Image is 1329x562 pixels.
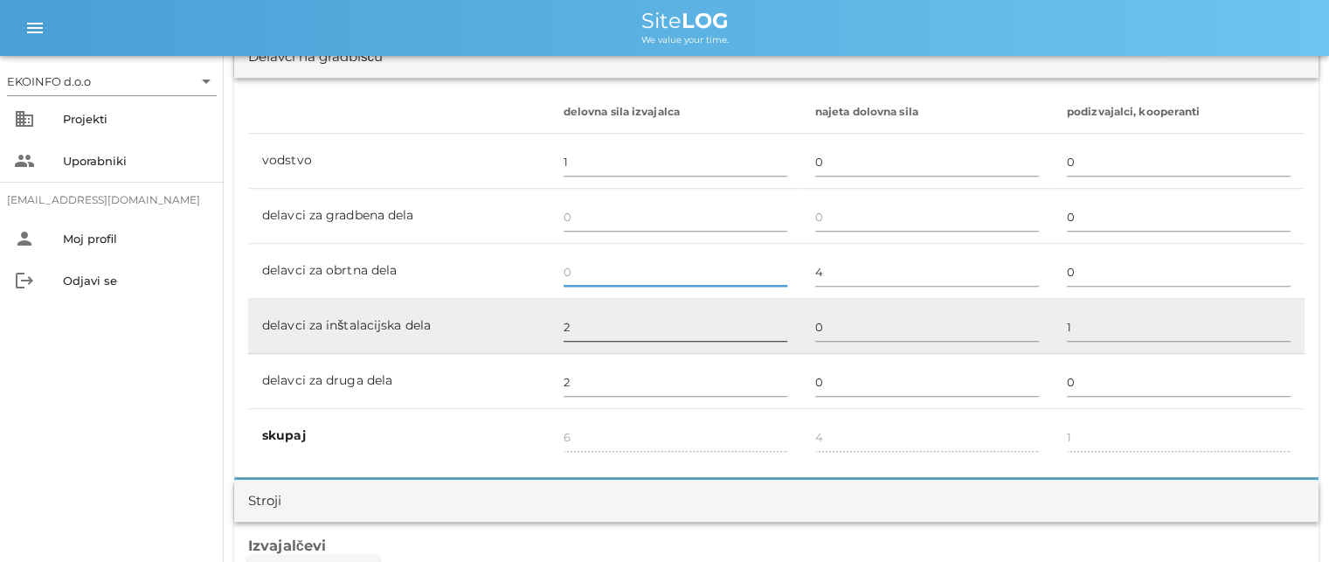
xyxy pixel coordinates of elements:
[682,8,729,33] b: LOG
[815,203,1039,231] input: 0
[1067,148,1291,176] input: 0
[63,112,210,126] div: Projekti
[14,108,35,129] i: business
[1067,258,1291,286] input: 0
[262,427,306,443] b: skupaj
[196,71,217,92] i: arrow_drop_down
[1067,313,1291,341] input: 0
[248,47,383,67] div: Delavci na gradbišču
[564,258,787,286] input: 0
[248,134,550,189] td: vodstvo
[248,189,550,244] td: delavci za gradbena dela
[24,17,45,38] i: menu
[248,299,550,354] td: delavci za inštalacijska dela
[564,148,787,176] input: 0
[550,92,801,134] th: delovna sila izvajalca
[14,270,35,291] i: logout
[1067,368,1291,396] input: 0
[7,67,217,95] div: EKOINFO d.o.o
[815,258,1039,286] input: 0
[815,368,1039,396] input: 0
[564,313,787,341] input: 0
[815,148,1039,176] input: 0
[248,354,550,409] td: delavci za druga dela
[1242,478,1329,562] iframe: Chat Widget
[641,8,729,33] span: Site
[641,34,729,45] span: We value your time.
[815,313,1039,341] input: 0
[564,203,787,231] input: 0
[1242,478,1329,562] div: Pripomoček za klepet
[564,368,787,396] input: 0
[7,73,91,89] div: EKOINFO d.o.o
[1053,92,1305,134] th: podizvajalci, kooperanti
[14,150,35,171] i: people
[248,536,1305,555] h3: Izvajalčevi
[63,232,210,246] div: Moj profil
[63,154,210,168] div: Uporabniki
[63,274,210,288] div: Odjavi se
[248,244,550,299] td: delavci za obrtna dela
[14,228,35,249] i: person
[1067,203,1291,231] input: 0
[801,92,1053,134] th: najeta dolovna sila
[248,491,281,511] div: Stroji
